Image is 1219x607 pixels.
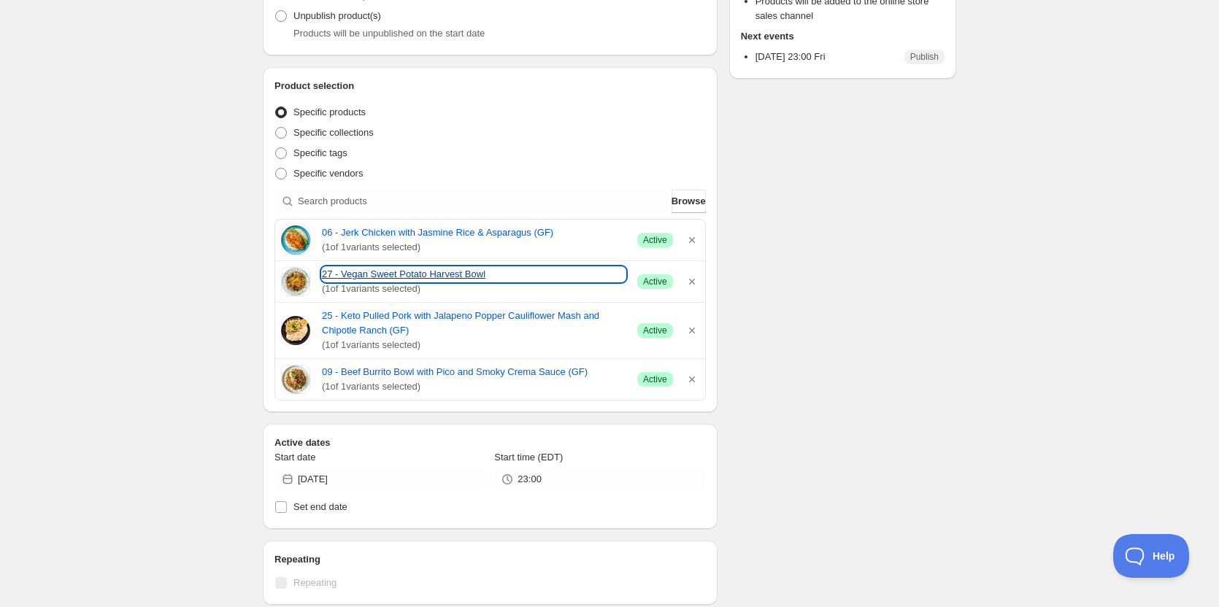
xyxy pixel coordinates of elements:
[293,147,347,158] span: Specific tags
[672,190,706,213] button: Browse
[643,276,667,287] span: Active
[322,225,626,240] a: 06 - Jerk Chicken with Jasmine Rice & Asparagus (GF)
[293,28,485,39] span: Products will be unpublished on the start date
[1113,534,1190,578] iframe: Toggle Customer Support
[293,10,381,21] span: Unpublish product(s)
[293,168,363,179] span: Specific vendors
[672,194,706,209] span: Browse
[494,452,563,463] span: Start time (EDT)
[322,365,626,379] a: 09 - Beef Burrito Bowl with Pico and Smoky Crema Sauce (GF)
[643,374,667,385] span: Active
[741,29,945,44] h2: Next events
[322,309,626,338] a: 25 - Keto Pulled Pork with Jalapeno Popper Cauliflower Mash and Chipotle Ranch (GF)
[322,267,626,282] a: 27 - Vegan Sweet Potato Harvest Bowl
[274,552,706,567] h2: Repeating
[322,338,626,352] span: ( 1 of 1 variants selected)
[322,282,626,296] span: ( 1 of 1 variants selected)
[293,107,366,117] span: Specific products
[910,51,939,63] span: Publish
[643,234,667,246] span: Active
[293,501,347,512] span: Set end date
[643,325,667,336] span: Active
[274,436,706,450] h2: Active dates
[298,190,669,213] input: Search products
[281,365,310,394] img: 09 - Beef Burrito Bowl with Pico and Smoky Crema Sauce (GF)
[274,79,706,93] h2: Product selection
[755,50,826,64] p: [DATE] 23:00 Fri
[293,577,337,588] span: Repeating
[274,452,315,463] span: Start date
[322,379,626,394] span: ( 1 of 1 variants selected)
[293,127,374,138] span: Specific collections
[322,240,626,255] span: ( 1 of 1 variants selected)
